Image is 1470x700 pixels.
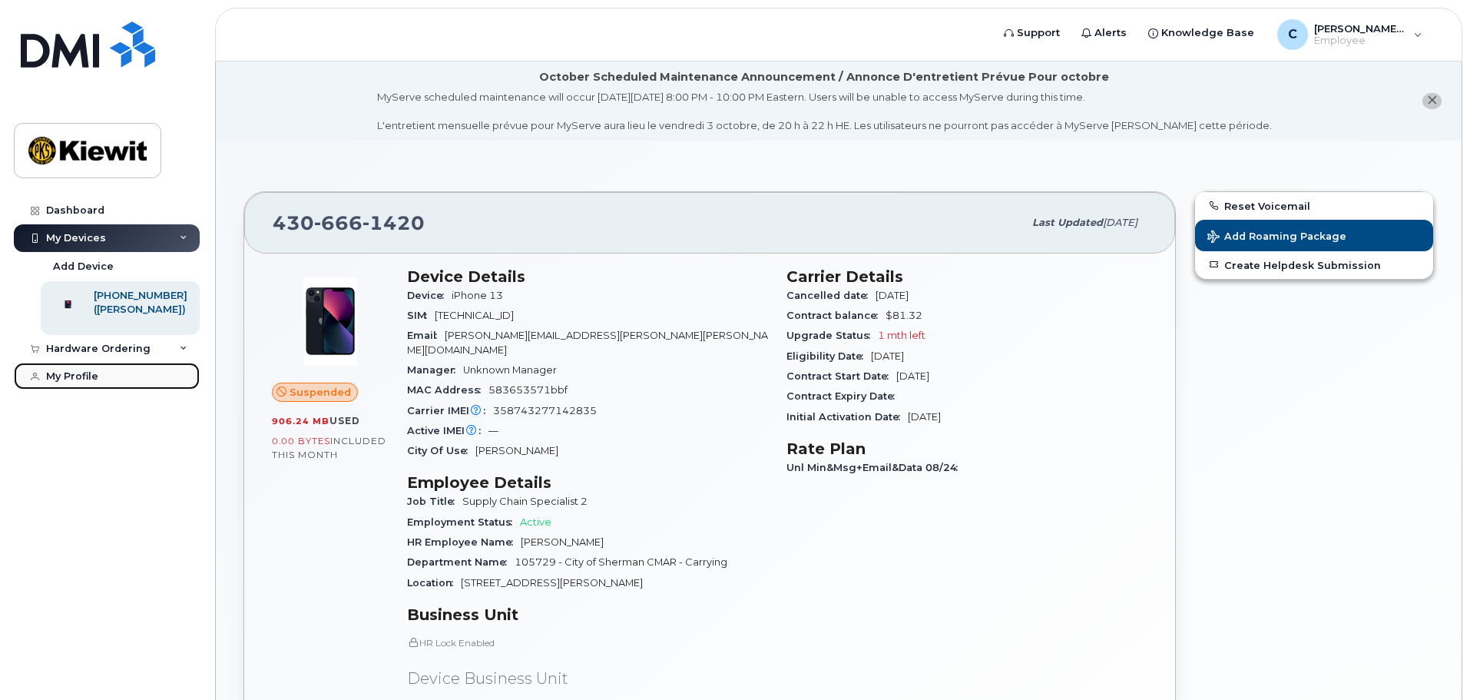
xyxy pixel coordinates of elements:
span: 1420 [363,211,425,234]
span: [DATE] [876,290,909,301]
span: Cancelled date [786,290,876,301]
img: image20231002-3703462-1ig824h.jpeg [284,275,376,367]
h3: Business Unit [407,605,768,624]
h3: Employee Details [407,473,768,492]
span: Upgrade Status [786,330,878,341]
span: [DATE] [1103,217,1137,228]
span: [STREET_ADDRESS][PERSON_NAME] [461,577,643,589]
span: $81.32 [886,310,922,321]
span: [TECHNICAL_ID] [435,310,514,321]
button: Reset Voicemail [1195,192,1433,220]
span: Job Title [407,496,462,507]
div: October Scheduled Maintenance Announcement / Annonce D'entretient Prévue Pour octobre [539,69,1109,85]
span: [DATE] [871,350,904,362]
span: MAC Address [407,384,488,396]
span: [PERSON_NAME] [475,445,558,456]
span: [DATE] [896,370,929,382]
div: MyServe scheduled maintenance will occur [DATE][DATE] 8:00 PM - 10:00 PM Eastern. Users will be u... [377,90,1272,133]
span: iPhone 13 [452,290,503,301]
p: HR Lock Enabled [407,636,768,649]
span: 906.24 MB [272,416,329,426]
span: 666 [314,211,363,234]
span: Active [520,516,551,528]
span: Location [407,577,461,589]
span: Contract Expiry Date [786,390,902,402]
span: Supply Chain Specialist 2 [462,496,588,507]
iframe: Messenger Launcher [1403,633,1458,688]
span: used [329,415,360,426]
span: Device [407,290,452,301]
span: Eligibility Date [786,350,871,362]
span: Unl Min&Msg+Email&Data 08/24 [786,462,965,473]
span: City Of Use [407,445,475,456]
span: 430 [273,211,425,234]
span: Contract Start Date [786,370,896,382]
span: 105729 - City of Sherman CMAR - Carrying [515,556,727,568]
h3: Rate Plan [786,440,1147,458]
span: Initial Activation Date [786,411,908,423]
span: [PERSON_NAME][EMAIL_ADDRESS][PERSON_NAME][PERSON_NAME][DOMAIN_NAME] [407,330,768,355]
span: Email [407,330,445,341]
h3: Device Details [407,267,768,286]
span: HR Employee Name [407,536,521,548]
span: Active IMEI [407,425,488,436]
span: Unknown Manager [463,364,557,376]
span: [DATE] [908,411,941,423]
span: 0.00 Bytes [272,436,330,446]
a: Create Helpdesk Submission [1195,251,1433,279]
span: Suspended [290,385,351,400]
span: Employment Status [407,516,520,528]
span: [PERSON_NAME] [521,536,604,548]
span: SIM [407,310,435,321]
button: close notification [1422,93,1442,109]
span: Manager [407,364,463,376]
span: included this month [272,435,386,460]
span: 358743277142835 [493,405,597,416]
span: Contract balance [786,310,886,321]
span: Add Roaming Package [1207,231,1346,245]
span: 583653571bbf [488,384,568,396]
span: Last updated [1032,217,1103,228]
button: Add Roaming Package [1195,220,1433,251]
span: 1 mth left [878,330,925,341]
span: Department Name [407,556,515,568]
p: Device Business Unit [407,668,768,690]
span: Carrier IMEI [407,405,493,416]
span: — [488,425,498,436]
h3: Carrier Details [786,267,1147,286]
